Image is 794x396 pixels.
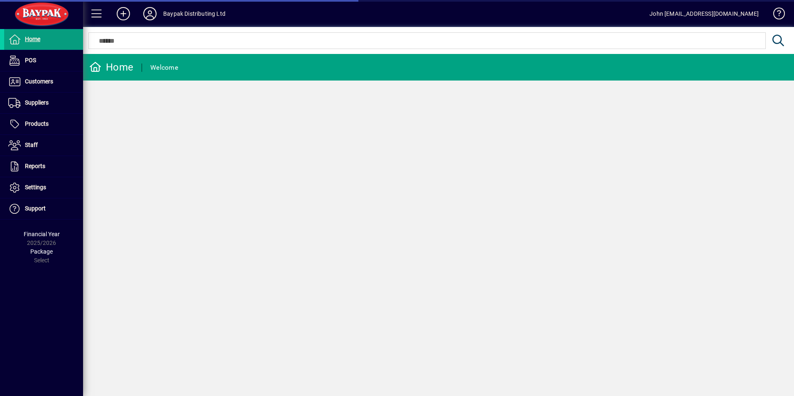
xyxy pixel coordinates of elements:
[4,71,83,92] a: Customers
[163,7,225,20] div: Baypak Distributing Ltd
[4,135,83,156] a: Staff
[30,248,53,255] span: Package
[4,114,83,134] a: Products
[25,163,45,169] span: Reports
[25,120,49,127] span: Products
[649,7,759,20] div: John [EMAIL_ADDRESS][DOMAIN_NAME]
[25,142,38,148] span: Staff
[137,6,163,21] button: Profile
[25,184,46,191] span: Settings
[25,205,46,212] span: Support
[25,36,40,42] span: Home
[4,156,83,177] a: Reports
[4,93,83,113] a: Suppliers
[4,198,83,219] a: Support
[110,6,137,21] button: Add
[4,177,83,198] a: Settings
[25,78,53,85] span: Customers
[25,99,49,106] span: Suppliers
[89,61,133,74] div: Home
[4,50,83,71] a: POS
[150,61,178,74] div: Welcome
[767,2,784,29] a: Knowledge Base
[24,231,60,237] span: Financial Year
[25,57,36,64] span: POS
